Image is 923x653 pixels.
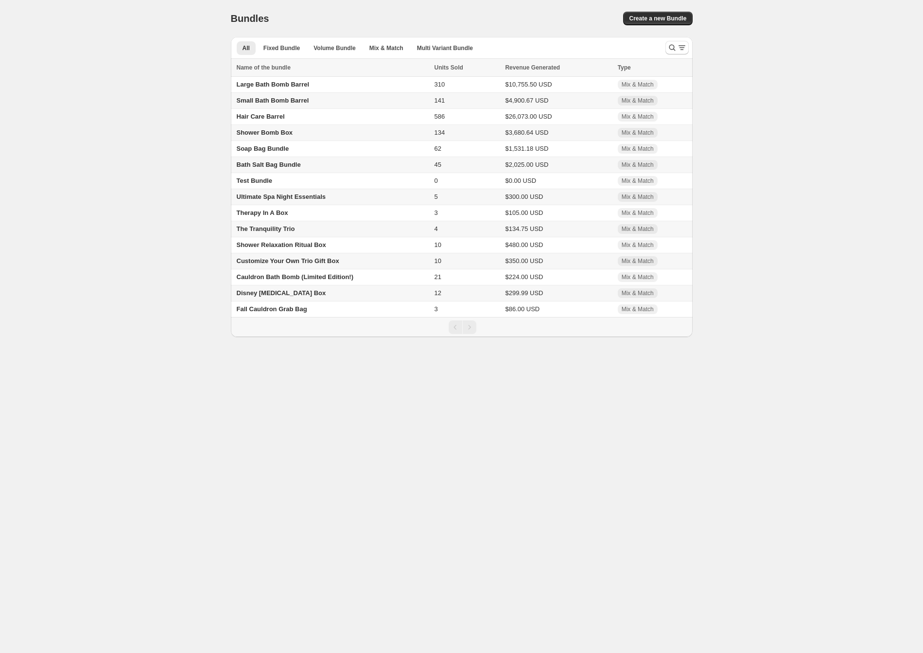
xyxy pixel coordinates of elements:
[622,289,654,297] span: Mix & Match
[237,145,289,152] span: Soap Bag Bundle
[505,289,543,297] span: $299.99 USD
[237,81,310,88] span: Large Bath Bomb Barrel
[237,289,326,297] span: Disney [MEDICAL_DATA] Box
[435,209,438,216] span: 3
[622,145,654,153] span: Mix & Match
[622,177,654,185] span: Mix & Match
[313,44,355,52] span: Volume Bundle
[505,209,543,216] span: $105.00 USD
[435,97,445,104] span: 141
[435,273,441,281] span: 21
[505,241,543,248] span: $480.00 USD
[435,193,438,200] span: 5
[505,177,536,184] span: $0.00 USD
[237,129,293,136] span: Shower Bomb Box
[435,129,445,136] span: 134
[243,44,250,52] span: All
[505,225,543,232] span: $134.75 USD
[622,273,654,281] span: Mix & Match
[237,113,285,120] span: Hair Care Barrel
[237,161,301,168] span: Bath Salt Bag Bundle
[622,257,654,265] span: Mix & Match
[622,305,654,313] span: Mix & Match
[231,317,693,337] nav: Pagination
[435,289,441,297] span: 12
[505,113,552,120] span: $26,073.00 USD
[417,44,473,52] span: Multi Variant Bundle
[237,193,326,200] span: Ultimate Spa Night Essentials
[237,225,295,232] span: The Tranquility Trio
[505,129,548,136] span: $3,680.64 USD
[435,177,438,184] span: 0
[622,129,654,137] span: Mix & Match
[622,241,654,249] span: Mix & Match
[237,273,353,281] span: Cauldron Bath Bomb (Limited Edition!)
[237,305,307,313] span: Fall Cauldron Grab Bag
[237,241,326,248] span: Shower Relaxation Ritual Box
[237,63,429,72] div: Name of the bundle
[622,113,654,121] span: Mix & Match
[435,81,445,88] span: 310
[263,44,300,52] span: Fixed Bundle
[622,81,654,88] span: Mix & Match
[505,63,570,72] button: Revenue Generated
[231,13,269,24] h1: Bundles
[237,257,339,265] span: Customize Your Own Trio Gift Box
[505,273,543,281] span: $224.00 USD
[505,161,548,168] span: $2,025.00 USD
[435,63,473,72] button: Units Sold
[237,209,288,216] span: Therapy In A Box
[435,225,438,232] span: 4
[505,193,543,200] span: $300.00 USD
[435,63,463,72] span: Units Sold
[618,63,687,72] div: Type
[505,257,543,265] span: $350.00 USD
[505,305,540,313] span: $86.00 USD
[622,193,654,201] span: Mix & Match
[622,225,654,233] span: Mix & Match
[435,113,445,120] span: 586
[435,257,441,265] span: 10
[435,241,441,248] span: 10
[622,209,654,217] span: Mix & Match
[505,145,548,152] span: $1,531.18 USD
[622,97,654,105] span: Mix & Match
[623,12,692,25] button: Create a new Bundle
[505,97,548,104] span: $4,900.67 USD
[369,44,403,52] span: Mix & Match
[629,15,686,22] span: Create a new Bundle
[505,63,560,72] span: Revenue Generated
[665,41,689,54] button: Search and filter results
[435,161,441,168] span: 45
[237,97,309,104] span: Small Bath Bomb Barrel
[435,145,441,152] span: 62
[435,305,438,313] span: 3
[505,81,552,88] span: $10,755.50 USD
[622,161,654,169] span: Mix & Match
[237,177,272,184] span: Test Bundle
